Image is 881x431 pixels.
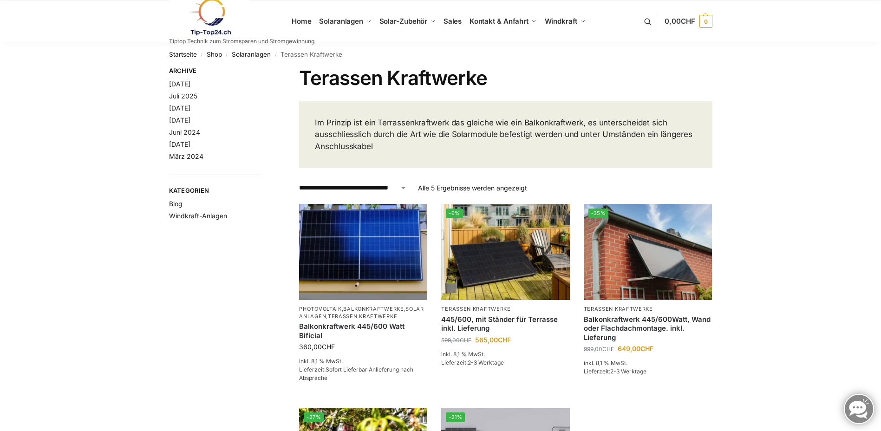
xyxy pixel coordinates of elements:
[665,7,712,35] a: 0,00CHF 0
[315,0,375,42] a: Solaranlagen
[699,15,712,28] span: 0
[584,204,712,300] a: -35%Wandbefestigung Solarmodul
[584,368,646,375] span: Lieferzeit:
[470,17,529,26] span: Kontakt & Anfahrt
[541,0,589,42] a: Windkraft
[299,366,413,381] span: Lieferzeit:
[169,186,261,196] span: Kategorien
[197,51,207,59] span: /
[460,337,471,344] span: CHF
[299,322,427,340] a: Balkonkraftwerk 445/600 Watt Bificial
[441,315,569,333] a: 445/600, mit Ständer für Terrasse inkl. Lieferung
[299,306,424,319] a: Solaranlagen
[169,66,261,76] span: Archive
[610,368,646,375] span: 2-3 Werktage
[169,42,712,66] nav: Breadcrumb
[169,92,197,100] a: Juli 2025
[261,67,267,77] button: Close filters
[441,204,569,300] img: Solar Panel im edlen Schwarz mit Ständer
[299,357,427,366] p: inkl. 8,1 % MwSt.
[444,17,462,26] span: Sales
[315,117,696,153] p: Im Prinzip ist ein Terrassenkraftwerk das gleiche wie ein Balkonkraftwerk, es unterscheidet sich ...
[169,51,197,58] a: Startseite
[299,204,427,300] img: Solaranlage für den kleinen Balkon
[322,343,335,351] span: CHF
[299,306,427,320] p: , , ,
[299,183,407,193] select: Shop-Reihenfolge
[665,17,695,26] span: 0,00
[584,346,614,353] bdi: 999,00
[584,315,712,342] a: Balkonkraftwerk 445/600Watt, Wand oder Flachdachmontage. inkl. Lieferung
[299,306,341,312] a: Photovoltaik
[441,204,569,300] a: -6%Solar Panel im edlen Schwarz mit Ständer
[299,366,413,381] span: Sofort Lieferbar Anlieferung nach Absprache
[169,140,190,148] a: [DATE]
[441,337,471,344] bdi: 599,00
[169,128,200,136] a: Juni 2024
[271,51,281,59] span: /
[319,17,363,26] span: Solaranlagen
[418,183,527,193] p: Alle 5 Ergebnisse werden angezeigt
[169,39,314,44] p: Tiptop Technik zum Stromsparen und Stromgewinnung
[465,0,541,42] a: Kontakt & Anfahrt
[207,51,222,58] a: Shop
[169,212,227,220] a: Windkraft-Anlagen
[169,80,190,88] a: [DATE]
[169,200,183,208] a: Blog
[299,343,335,351] bdi: 360,00
[475,336,511,344] bdi: 565,00
[379,17,428,26] span: Solar-Zubehör
[618,345,653,353] bdi: 649,00
[169,152,203,160] a: März 2024
[441,350,569,359] p: inkl. 8,1 % MwSt.
[681,17,695,26] span: CHF
[584,306,653,312] a: Terassen Kraftwerke
[498,336,511,344] span: CHF
[545,17,577,26] span: Windkraft
[441,359,504,366] span: Lieferzeit:
[343,306,404,312] a: Balkonkraftwerke
[232,51,271,58] a: Solaranlagen
[375,0,439,42] a: Solar-Zubehör
[640,345,653,353] span: CHF
[441,306,510,312] a: Terassen Kraftwerke
[584,359,712,367] p: inkl. 8,1 % MwSt.
[169,104,190,112] a: [DATE]
[584,204,712,300] img: Wandbefestigung Solarmodul
[468,359,504,366] span: 2-3 Werktage
[169,116,190,124] a: [DATE]
[222,51,232,59] span: /
[602,346,614,353] span: CHF
[439,0,465,42] a: Sales
[328,313,397,320] a: Terassen Kraftwerke
[299,66,712,90] h1: Terassen Kraftwerke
